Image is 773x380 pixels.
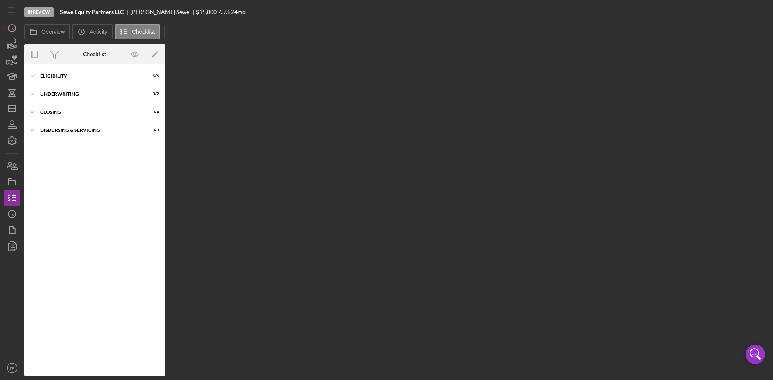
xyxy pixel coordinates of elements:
[72,24,112,39] button: Activity
[60,9,124,15] b: Sewe Equity Partners LLC
[145,92,159,97] div: 0 / 2
[196,8,217,15] span: $15,000
[145,128,159,133] div: 0 / 3
[145,110,159,115] div: 0 / 4
[24,7,54,17] div: In Review
[218,9,230,15] div: 7.5 %
[89,29,107,35] label: Activity
[132,29,155,35] label: Checklist
[746,345,765,364] div: Open Intercom Messenger
[4,360,20,376] button: TP
[40,110,139,115] div: Closing
[10,366,14,370] text: TP
[231,9,246,15] div: 24 mo
[24,24,70,39] button: Overview
[145,74,159,78] div: 6 / 6
[40,128,139,133] div: Disbursing & Servicing
[83,51,106,58] div: Checklist
[40,74,139,78] div: Eligibility
[130,9,196,15] div: [PERSON_NAME] Sewe
[40,92,139,97] div: Underwriting
[115,24,160,39] button: Checklist
[41,29,65,35] label: Overview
